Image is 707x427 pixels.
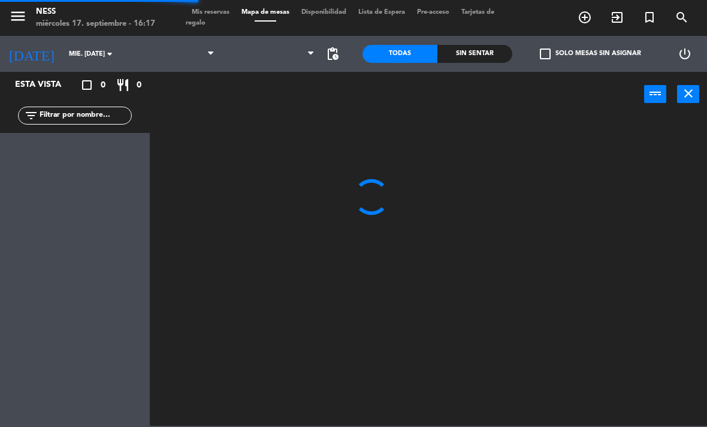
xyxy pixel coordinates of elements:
span: Pre-acceso [411,9,455,16]
span: 0 [137,78,141,92]
i: arrow_drop_down [102,47,117,61]
i: search [675,10,689,25]
div: Sin sentar [437,45,512,63]
div: miércoles 17. septiembre - 16:17 [36,18,155,30]
i: close [681,86,696,101]
span: 0 [101,78,105,92]
span: check_box_outline_blank [540,49,551,59]
i: exit_to_app [610,10,624,25]
span: Disponibilidad [295,9,352,16]
i: turned_in_not [642,10,657,25]
button: power_input [644,85,666,103]
button: menu [9,7,27,29]
div: Ness [36,6,155,18]
i: menu [9,7,27,25]
i: crop_square [80,78,94,92]
span: RESERVAR MESA [569,7,601,28]
input: Filtrar por nombre... [38,109,131,122]
button: close [677,85,699,103]
span: WALK IN [601,7,633,28]
div: Esta vista [6,78,86,92]
div: Todas [362,45,437,63]
i: filter_list [24,108,38,123]
label: Solo mesas sin asignar [540,49,641,59]
i: add_circle_outline [578,10,592,25]
span: Lista de Espera [352,9,411,16]
i: power_input [648,86,663,101]
span: Mis reservas [186,9,235,16]
span: pending_actions [325,47,340,61]
span: BUSCAR [666,7,698,28]
i: restaurant [116,78,130,92]
span: Reserva especial [633,7,666,28]
span: Mapa de mesas [235,9,295,16]
i: power_settings_new [678,47,692,61]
